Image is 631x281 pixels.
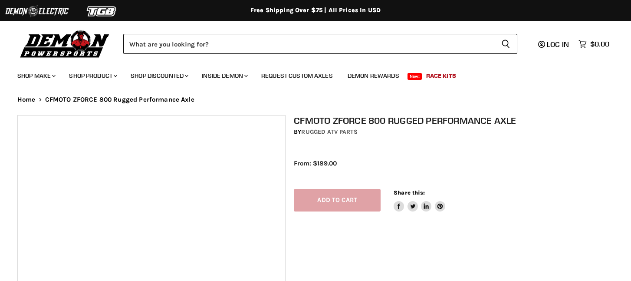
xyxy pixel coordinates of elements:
a: Shop Make [11,67,61,85]
a: Log in [534,40,574,48]
img: TGB Logo 2 [69,3,135,20]
a: Rugged ATV Parts [301,128,357,136]
a: Race Kits [420,67,463,85]
span: From: $189.00 [294,159,337,167]
a: Request Custom Axles [255,67,339,85]
span: CFMOTO ZFORCE 800 Rugged Performance Axle [45,96,194,103]
input: Search [123,34,494,54]
form: Product [123,34,517,54]
button: Search [494,34,517,54]
span: New! [408,73,422,80]
ul: Main menu [11,63,607,85]
a: $0.00 [574,38,614,50]
div: by [294,127,622,137]
a: Demon Rewards [341,67,406,85]
a: Home [17,96,36,103]
img: Demon Electric Logo 2 [4,3,69,20]
span: Share this: [394,189,425,196]
h1: CFMOTO ZFORCE 800 Rugged Performance Axle [294,115,622,126]
span: Log in [547,40,569,49]
img: Demon Powersports [17,28,112,59]
a: Shop Discounted [124,67,194,85]
aside: Share this: [394,189,445,212]
a: Inside Demon [195,67,253,85]
span: $0.00 [590,40,609,48]
a: Shop Product [62,67,122,85]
